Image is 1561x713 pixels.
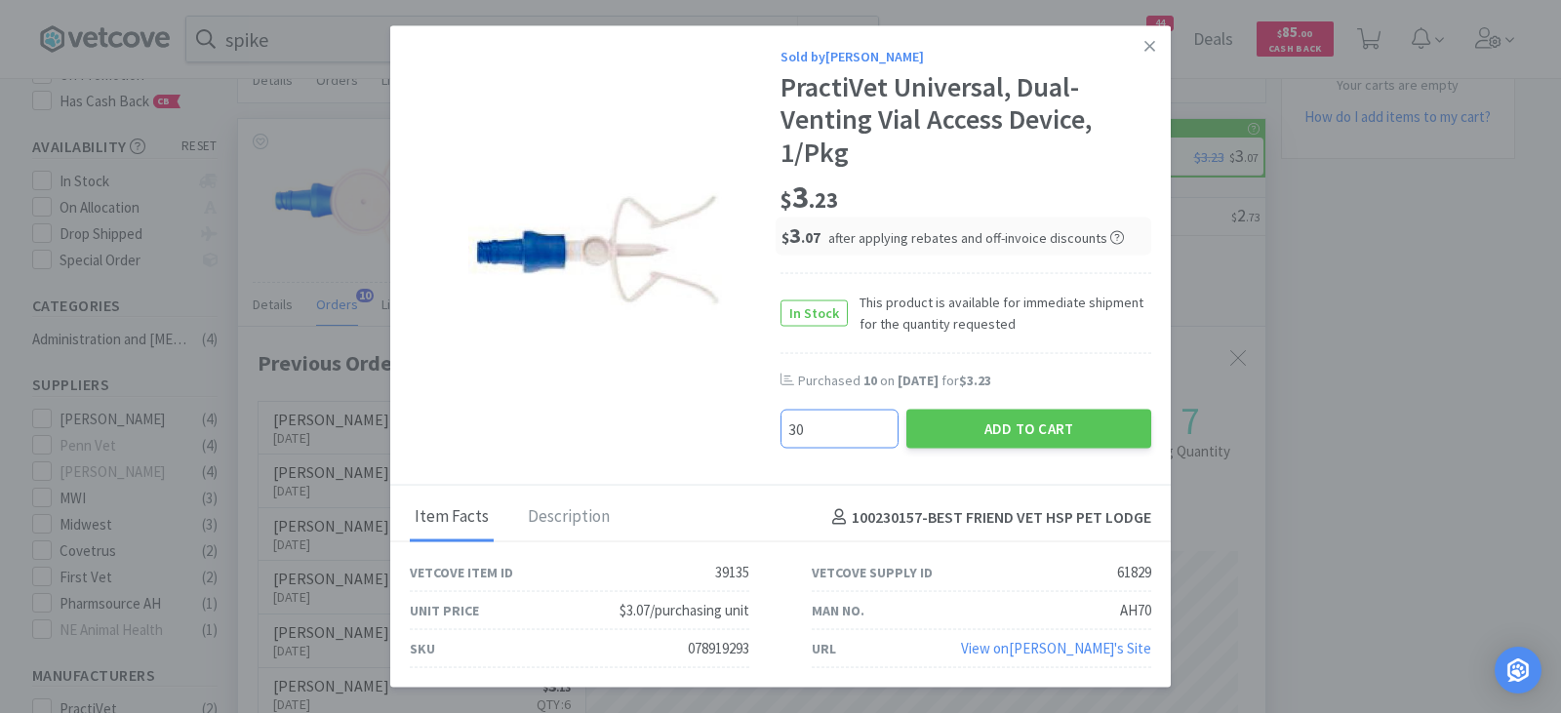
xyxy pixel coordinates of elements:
[801,228,821,247] span: . 07
[468,122,722,376] img: b623cb3bbd2a416da37ce36a499d09e6_61829.jpeg
[1117,561,1151,584] div: 61829
[410,562,513,583] div: Vetcove Item ID
[1495,647,1541,693] div: Open Intercom Messenger
[848,291,1151,335] span: This product is available for immediate shipment for the quantity requested
[410,600,479,621] div: Unit Price
[781,228,789,247] span: $
[812,562,933,583] div: Vetcove Supply ID
[410,638,435,659] div: SKU
[1120,599,1151,622] div: AH70
[906,410,1151,449] button: Add to Cart
[961,639,1151,657] a: View on[PERSON_NAME]'s Site
[812,600,864,621] div: Man No.
[781,300,847,325] span: In Stock
[809,185,838,213] span: . 23
[959,371,991,388] span: $3.23
[812,638,836,659] div: URL
[781,411,898,448] input: Qty
[824,505,1151,531] h4: 100230157 - BEST FRIEND VET HSP PET LODGE
[780,177,838,216] span: 3
[523,494,615,542] div: Description
[410,494,494,542] div: Item Facts
[781,221,821,249] span: 3
[828,229,1124,247] span: after applying rebates and off-invoice discounts
[780,185,792,213] span: $
[863,371,877,388] span: 10
[898,371,939,388] span: [DATE]
[780,45,1151,66] div: Sold by [PERSON_NAME]
[798,371,1151,390] div: Purchased on for
[780,70,1151,169] div: PractiVet Universal, Dual-Venting Vial Access Device, 1/Pkg
[688,637,749,660] div: 078919293
[715,561,749,584] div: 39135
[620,599,749,622] div: $3.07/purchasing unit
